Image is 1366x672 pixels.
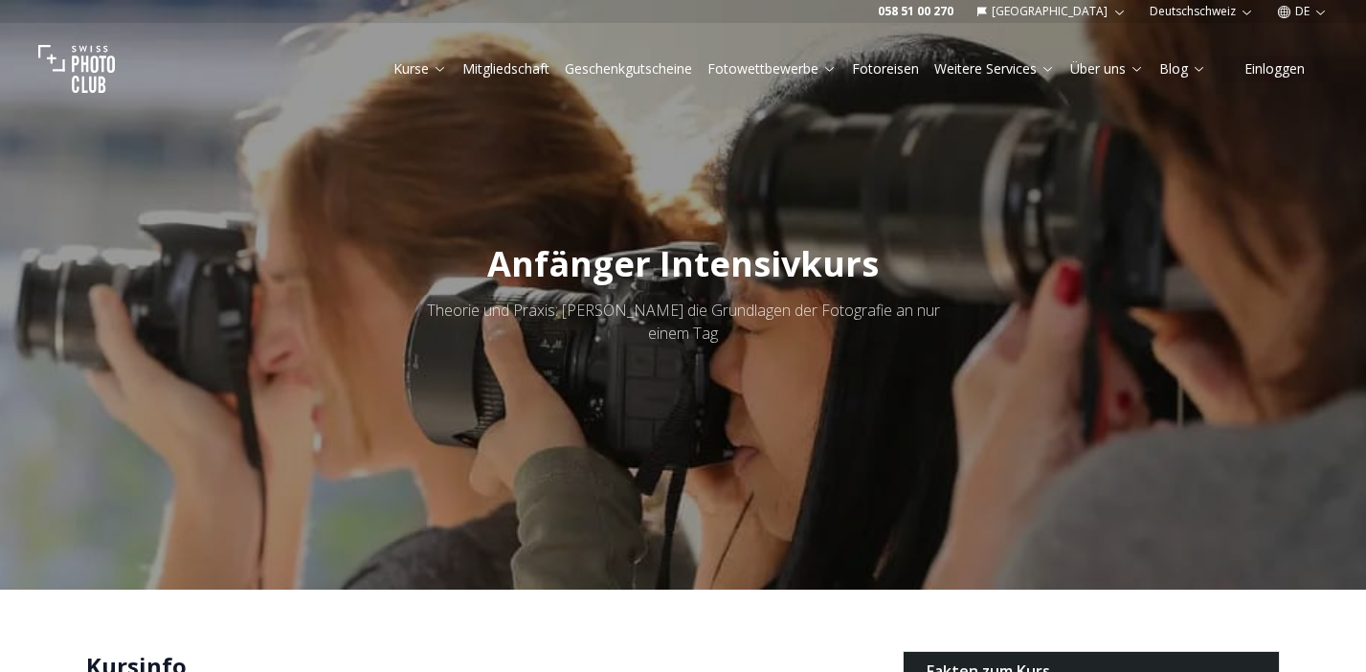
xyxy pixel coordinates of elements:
button: Kurse [386,56,455,82]
a: Fotoreisen [852,59,919,78]
a: Fotowettbewerbe [707,59,837,78]
span: Theorie und Praxis: [PERSON_NAME] die Grundlagen der Fotografie an nur einem Tag [427,300,940,344]
button: Über uns [1063,56,1152,82]
button: Geschenkgutscheine [557,56,700,82]
a: Mitgliedschaft [462,59,549,78]
button: Einloggen [1221,56,1328,82]
span: Anfänger Intensivkurs [487,240,879,287]
button: Weitere Services [927,56,1063,82]
img: Swiss photo club [38,31,115,107]
button: Fotoreisen [844,56,927,82]
a: Weitere Services [934,59,1055,78]
a: Kurse [393,59,447,78]
a: Über uns [1070,59,1144,78]
button: Mitgliedschaft [455,56,557,82]
a: Blog [1159,59,1206,78]
a: Geschenkgutscheine [565,59,692,78]
button: Fotowettbewerbe [700,56,844,82]
button: Blog [1152,56,1214,82]
a: 058 51 00 270 [878,4,953,19]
